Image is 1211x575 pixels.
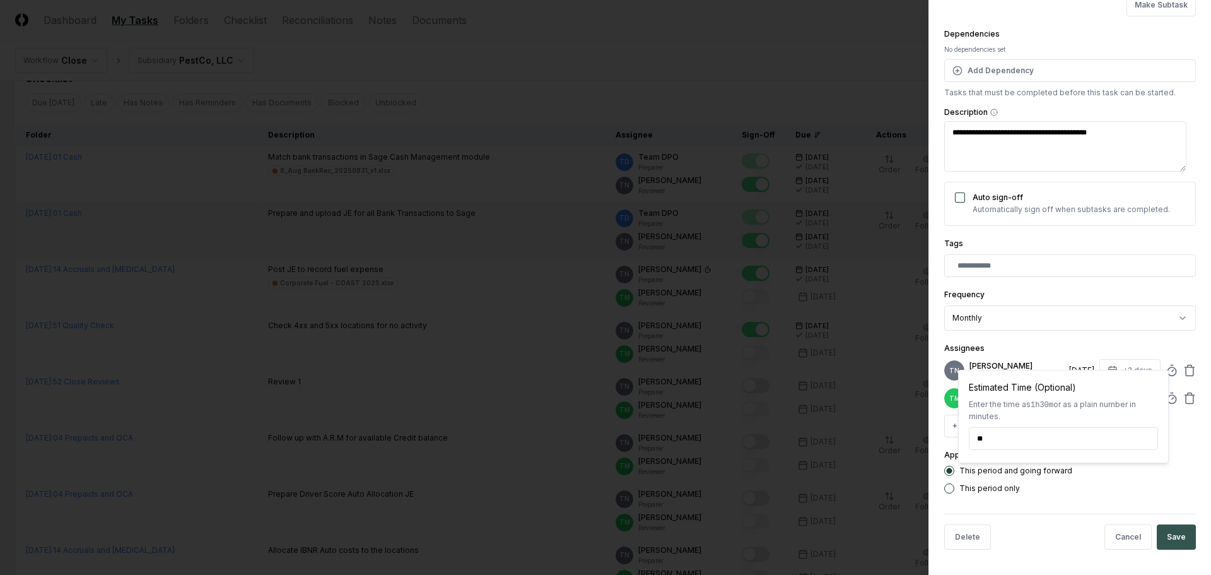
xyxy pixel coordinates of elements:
[944,415,1000,437] button: +Preparer
[959,485,1020,492] label: This period only
[944,239,963,248] label: Tags
[973,204,1170,215] p: Automatically sign off when subtasks are completed.
[959,467,1072,475] label: This period and going forward
[944,59,1196,82] button: Add Dependency
[944,87,1196,98] p: Tasks that must be completed before this task can be started.
[1099,359,1161,382] button: +2 days
[1031,401,1053,410] span: 1h30m
[949,394,960,403] span: TM
[944,343,985,353] label: Assignees
[1069,365,1094,376] div: [DATE]
[969,381,1158,394] div: Estimated Time (Optional)
[1104,525,1152,550] button: Cancel
[1157,525,1196,550] button: Save
[944,450,976,459] label: Apply to
[944,525,991,550] button: Delete
[944,290,985,299] label: Frequency
[944,45,1196,54] div: No dependencies set
[944,109,1196,116] label: Description
[949,366,959,376] span: TN
[969,399,1158,422] div: Enter the time as or as a plain number in minutes.
[969,360,1064,372] p: [PERSON_NAME]
[990,109,998,116] button: Description
[973,193,1023,202] label: Auto sign-off
[944,29,1000,39] label: Dependencies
